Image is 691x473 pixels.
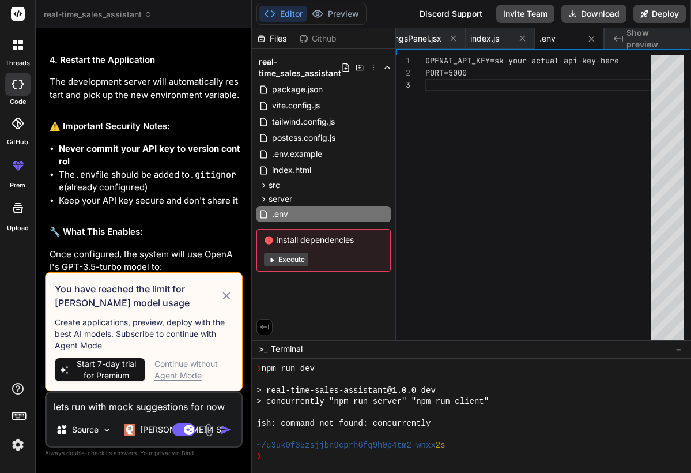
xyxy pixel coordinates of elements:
[396,55,410,67] div: 1
[256,418,431,429] span: jsh: command not found: concurrently
[44,9,152,20] span: real-time_sales_assistant
[264,234,383,246] span: Install dependencies
[673,340,684,358] button: −
[626,27,682,50] span: Show preview
[496,5,554,23] button: Invite Team
[256,385,436,396] span: > real-time-sales-assistant@1.0.0 dev
[436,440,445,451] span: 2s
[256,396,489,407] span: > concurrently "npm run server" "npm run client"
[675,343,682,355] span: −
[59,143,240,167] strong: Never commit your API key to version control
[50,248,240,274] p: Once configured, the system will use OpenAI's GPT-3.5-turbo model to:
[561,5,626,23] button: Download
[259,56,341,79] span: real-time_sales_assistant
[271,343,303,355] span: Terminal
[271,115,336,129] span: tailwind.config.js
[59,194,240,208] li: Keep your API key secure and don't share it
[425,55,619,66] span: OPENAI_API_KEY=sk-your-actual-api-key-here
[269,179,280,191] span: src
[307,6,364,22] button: Preview
[72,424,99,436] p: Source
[252,33,294,44] div: Files
[396,79,410,91] div: 3
[256,451,261,462] span: ❯
[59,168,240,194] li: The file should be added to (already configured)
[262,363,315,374] span: npm run dev
[271,163,312,177] span: index.html
[55,358,145,381] button: Start 7-day trial for Premium
[55,317,233,351] p: Create applications, preview, deploy with the best AI models. Subscribe to continue with Agent Mode
[294,33,342,44] div: Github
[50,226,240,239] h2: 🔧 What This Enables:
[271,207,289,221] span: .env
[140,424,226,436] p: [PERSON_NAME] 4 S..
[59,169,236,194] code: .gitignore
[73,358,141,381] span: Start 7-day trial for Premium
[264,253,308,266] button: Execute
[633,5,686,23] button: Deploy
[269,193,292,205] span: server
[10,97,26,107] label: code
[124,424,135,436] img: Claude 4 Sonnet
[7,137,28,147] label: GitHub
[271,99,321,112] span: vite.config.js
[259,6,307,22] button: Editor
[271,131,337,145] span: postcss.config.js
[271,82,324,96] span: package.json
[47,393,241,414] textarea: lets run with mock suggestions for now
[5,58,30,68] label: threads
[10,181,25,190] label: prem
[50,76,240,102] p: The development server will automatically restart and pick up the new environment variable.
[256,440,436,451] span: ~/u3uk0f35zsjjbn9cprh6fq9h0p4tm2-wnxx
[220,424,232,436] img: icon
[50,54,240,67] h2: 4. Restart the Application
[539,33,556,44] span: .env
[271,147,323,161] span: .env.example
[154,358,233,381] div: Continue without Agent Mode
[425,67,467,78] span: PORT=5000
[55,282,220,310] h3: You have reached the limit for [PERSON_NAME] model usage
[7,223,29,233] label: Upload
[75,169,96,181] code: .env
[102,425,112,435] img: Pick Models
[202,423,216,437] img: attachment
[256,363,261,374] span: ❯
[396,67,410,79] div: 2
[154,449,175,456] span: privacy
[413,5,489,23] div: Discord Support
[50,120,240,133] h2: ⚠️ Important Security Notes:
[470,33,499,44] span: index.js
[8,435,28,455] img: settings
[259,343,267,355] span: >_
[377,33,441,44] span: SettingsPanel.jsx
[45,448,243,459] p: Always double-check its answers. Your in Bind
